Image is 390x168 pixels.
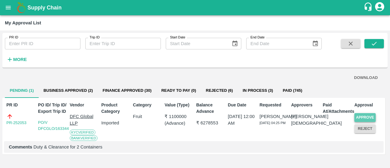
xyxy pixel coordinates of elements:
[101,120,130,126] p: Imported
[5,83,39,98] button: Pending (1)
[9,144,379,150] p: Duty & Clearance for 2 Containers
[323,102,352,115] p: Paid At/Attachments
[354,124,376,133] button: Reject
[260,121,286,125] span: [DATE] 04:25 PM
[70,130,95,135] span: KYC Verified
[291,102,320,108] p: Approvers
[38,102,67,115] p: PO ID/ Trip ID/ Export Trip ID
[229,38,241,49] button: Choose date
[246,38,307,49] input: End Date
[250,35,264,40] label: End Date
[39,83,98,98] button: Business Approved (2)
[27,5,62,11] b: Supply Chain
[133,113,162,120] p: Fruit
[101,102,130,115] p: Product Category
[6,120,27,126] a: PR-252053
[374,1,385,14] div: account of current user
[165,102,194,108] p: Value (Type)
[1,1,15,15] button: open drawer
[9,35,18,40] label: PR ID
[238,83,278,98] button: In Process (3)
[201,83,238,98] button: Rejected (6)
[228,113,257,127] p: [DATE] 12:00 AM
[354,102,384,108] p: Approval
[156,83,201,98] button: Ready To Pay (0)
[278,83,307,98] button: Paid (745)
[98,83,157,98] button: Finance Approved (30)
[133,102,162,108] p: Category
[5,54,28,65] button: More
[70,113,99,127] p: DFC Global LLP
[196,102,225,115] p: Balance Advance
[165,120,194,127] p: ( Advance )
[166,38,227,49] input: Start Date
[15,2,27,14] img: logo
[228,102,257,108] p: Due Date
[170,35,185,40] label: Start Date
[6,102,36,108] p: PR ID
[196,120,225,126] p: ₹ 6278553
[310,38,321,49] button: Choose date
[291,113,320,127] p: [PERSON_NAME][DEMOGRAPHIC_DATA]
[260,102,289,108] p: Requested
[363,2,374,13] div: customer-support
[27,3,363,12] a: Supply Chain
[13,57,27,62] strong: More
[70,102,99,108] p: Vendor
[260,113,289,120] p: [PERSON_NAME]
[352,73,380,83] button: DOWNLOAD
[354,113,376,122] button: Approve
[165,113,194,120] p: ₹ 1100000
[9,145,32,149] b: Comments
[90,35,100,40] label: Trip ID
[5,38,80,49] input: Enter PR ID
[70,135,98,141] span: Bank Verified
[5,19,41,27] div: My Approval List
[85,38,161,49] input: Enter Trip ID
[38,120,69,131] a: PO/V DFCGLO/163344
